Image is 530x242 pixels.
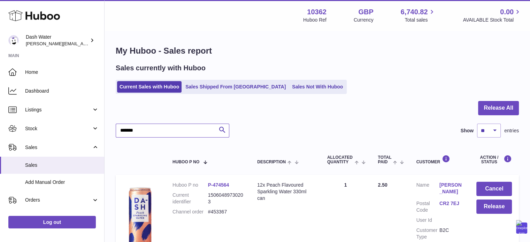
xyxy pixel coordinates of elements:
[504,127,519,134] span: entries
[416,200,439,213] dt: Postal Code
[476,200,512,214] button: Release
[116,45,519,56] h1: My Huboo - Sales report
[463,17,522,23] span: AVAILABLE Stock Total
[439,182,462,195] a: [PERSON_NAME]
[25,197,92,203] span: Orders
[416,227,439,240] dt: Customer Type
[257,182,313,202] div: 12x Peach Flavoured Sparkling Water 330ml can
[354,17,374,23] div: Currency
[25,88,99,94] span: Dashboard
[401,7,428,17] span: 6,740.82
[327,155,353,164] span: ALLOCATED Quantity
[8,35,19,46] img: james@dash-water.com
[378,155,391,164] span: Total paid
[26,34,89,47] div: Dash Water
[25,125,92,132] span: Stock
[303,17,327,23] div: Huboo Ref
[439,227,462,240] dd: B2C
[117,81,182,93] a: Current Sales with Huboo
[378,182,387,188] span: 2.50
[172,160,199,164] span: Huboo P no
[307,7,327,17] strong: 10362
[257,160,286,164] span: Description
[25,144,92,151] span: Sales
[476,182,512,196] button: Cancel
[26,41,140,46] span: [PERSON_NAME][EMAIL_ADDRESS][DOMAIN_NAME]
[401,7,436,23] a: 6,740.82 Total sales
[405,17,436,23] span: Total sales
[172,209,208,215] dt: Channel order
[183,81,288,93] a: Sales Shipped From [GEOGRAPHIC_DATA]
[208,209,244,215] dd: #453367
[416,217,439,224] dt: User Id
[172,192,208,205] dt: Current identifier
[416,155,462,164] div: Customer
[8,216,96,228] a: Log out
[461,127,474,134] label: Show
[25,179,99,186] span: Add Manual Order
[476,155,512,164] div: Action / Status
[116,63,206,73] h2: Sales currently with Huboo
[500,7,514,17] span: 0.00
[25,162,99,169] span: Sales
[208,182,229,188] a: P-474564
[463,7,522,23] a: 0.00 AVAILABLE Stock Total
[25,69,99,76] span: Home
[208,192,244,205] dd: 15060489730203
[358,7,373,17] strong: GBP
[439,200,462,207] a: CR2 7EJ
[478,101,519,115] button: Release All
[172,182,208,188] dt: Huboo P no
[416,182,439,197] dt: Name
[25,107,92,113] span: Listings
[290,81,345,93] a: Sales Not With Huboo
